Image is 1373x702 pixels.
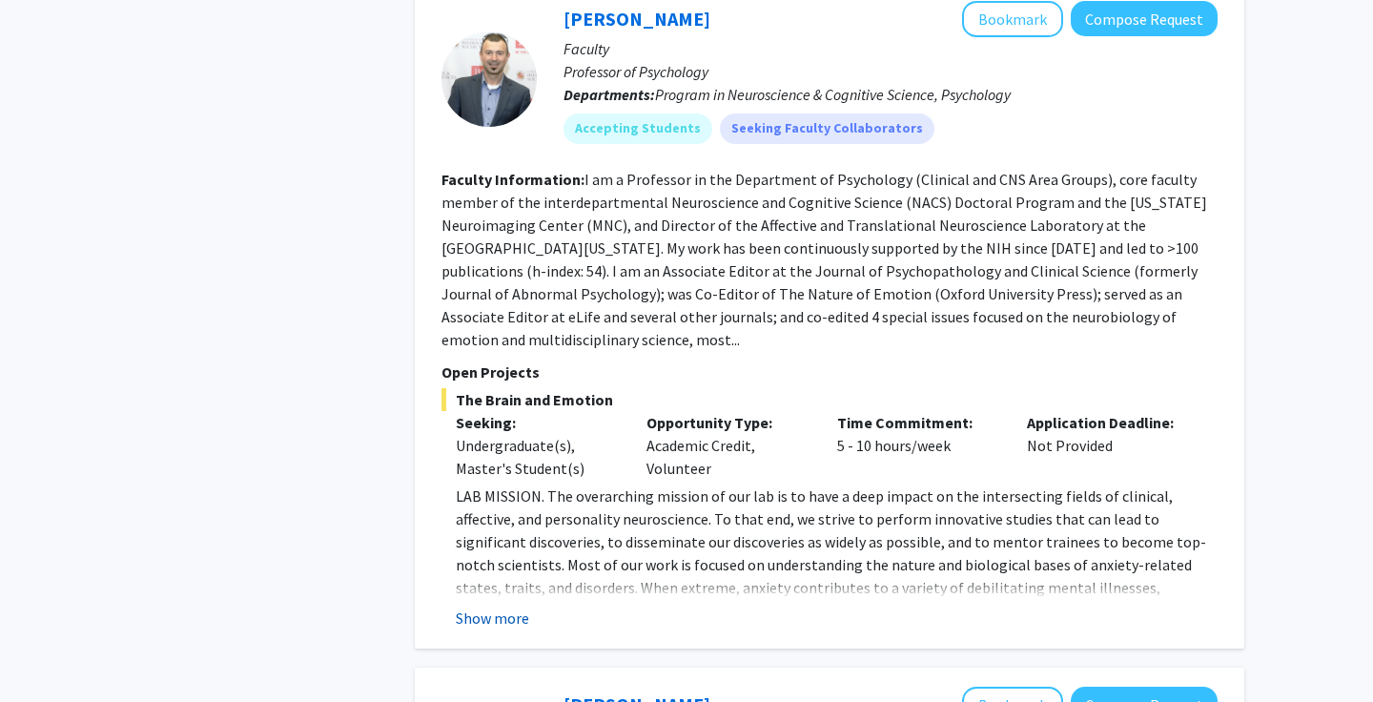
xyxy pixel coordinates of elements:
fg-read-more: I am a Professor in the Department of Psychology (Clinical and CNS Area Groups), core faculty mem... [441,170,1207,349]
button: Add Alexander Shackman to Bookmarks [962,1,1063,37]
a: [PERSON_NAME] [564,7,710,31]
div: Not Provided [1013,411,1203,480]
button: Show more [456,607,529,630]
p: Open Projects [441,361,1218,383]
div: Academic Credit, Volunteer [632,411,823,480]
b: Departments: [564,85,655,104]
p: Professor of Psychology [564,60,1218,83]
iframe: Chat [14,616,81,688]
p: Time Commitment: [837,411,999,434]
span: The Brain and Emotion [441,388,1218,411]
b: Faculty Information: [441,170,584,189]
button: Compose Request to Alexander Shackman [1071,1,1218,36]
p: Opportunity Type: [646,411,809,434]
div: Undergraduate(s), Master's Student(s) [456,434,618,480]
p: Faculty [564,37,1218,60]
mat-chip: Accepting Students [564,114,712,144]
p: Seeking: [456,411,618,434]
span: Program in Neuroscience & Cognitive Science, Psychology [655,85,1011,104]
p: Application Deadline: [1027,411,1189,434]
mat-chip: Seeking Faculty Collaborators [720,114,934,144]
div: 5 - 10 hours/week [823,411,1014,480]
